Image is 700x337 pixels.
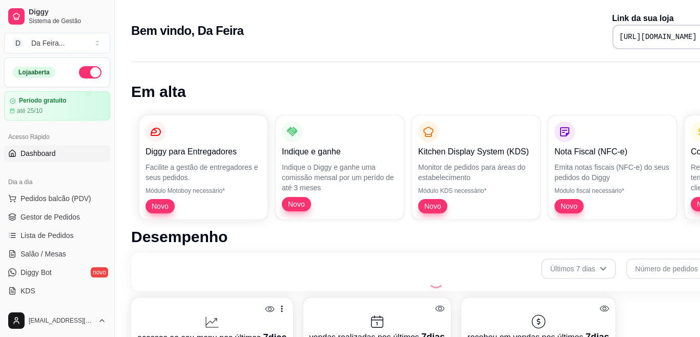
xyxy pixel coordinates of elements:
[146,187,261,195] p: Módulo Motoboy necessário*
[20,286,35,296] span: KDS
[20,249,66,259] span: Salão / Mesas
[31,38,65,48] div: Da Feira ...
[19,97,67,105] article: Período gratuito
[412,115,540,220] button: Kitchen Display System (KDS)Monitor de pedidos para áreas do estabelecimentoMódulo KDS necessário...
[284,199,309,209] span: Novo
[4,190,110,207] button: Pedidos balcão (PDV)
[4,91,110,121] a: Período gratuitoaté 25/10
[4,4,110,29] a: DiggySistema de Gestão
[276,115,404,220] button: Indique e ganheIndique o Diggy e ganhe uma comissão mensal por um perído de até 3 mesesNovo
[4,283,110,299] a: KDS
[131,23,243,39] h2: Bem vindo, Da Feira
[418,146,534,158] p: Kitchen Display System (KDS)
[428,272,444,288] div: Loading
[4,129,110,145] div: Acesso Rápido
[4,264,110,281] a: Diggy Botnovo
[29,316,94,325] span: [EMAIL_ADDRESS][DOMAIN_NAME]
[554,187,670,195] p: Módulo fiscal necessário*
[4,209,110,225] a: Gestor de Pedidos
[4,227,110,244] a: Lista de Pedidos
[148,201,173,211] span: Novo
[20,230,74,241] span: Lista de Pedidos
[420,201,445,211] span: Novo
[4,308,110,333] button: [EMAIL_ADDRESS][DOMAIN_NAME]
[79,66,101,78] button: Alterar Status
[620,32,697,42] pre: [URL][DOMAIN_NAME]
[29,8,106,17] span: Diggy
[13,38,23,48] span: D
[282,146,398,158] p: Indique e ganhe
[557,201,582,211] span: Novo
[20,267,52,277] span: Diggy Bot
[541,259,616,279] button: Últimos 7 dias
[4,145,110,162] a: Dashboard
[554,146,670,158] p: Nota Fiscal (NFC-e)
[554,162,670,183] p: Emita notas fiscais (NFC-e) do seus pedidos do Diggy
[418,187,534,195] p: Módulo KDS necessário*
[4,33,110,53] button: Select a team
[17,107,43,115] article: até 25/10
[282,162,398,193] p: Indique o Diggy e ganhe uma comissão mensal por um perído de até 3 meses
[20,148,56,158] span: Dashboard
[20,193,91,204] span: Pedidos balcão (PDV)
[13,67,55,78] div: Loja aberta
[20,212,80,222] span: Gestor de Pedidos
[146,146,261,158] p: Diggy para Entregadores
[4,174,110,190] div: Dia a dia
[4,246,110,262] a: Salão / Mesas
[139,115,267,220] button: Diggy para EntregadoresFacilite a gestão de entregadores e seus pedidos.Módulo Motoboy necessário...
[146,162,261,183] p: Facilite a gestão de entregadores e seus pedidos.
[29,17,106,25] span: Sistema de Gestão
[418,162,534,183] p: Monitor de pedidos para áreas do estabelecimento
[548,115,676,220] button: Nota Fiscal (NFC-e)Emita notas fiscais (NFC-e) do seus pedidos do DiggyMódulo fiscal necessário*Novo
